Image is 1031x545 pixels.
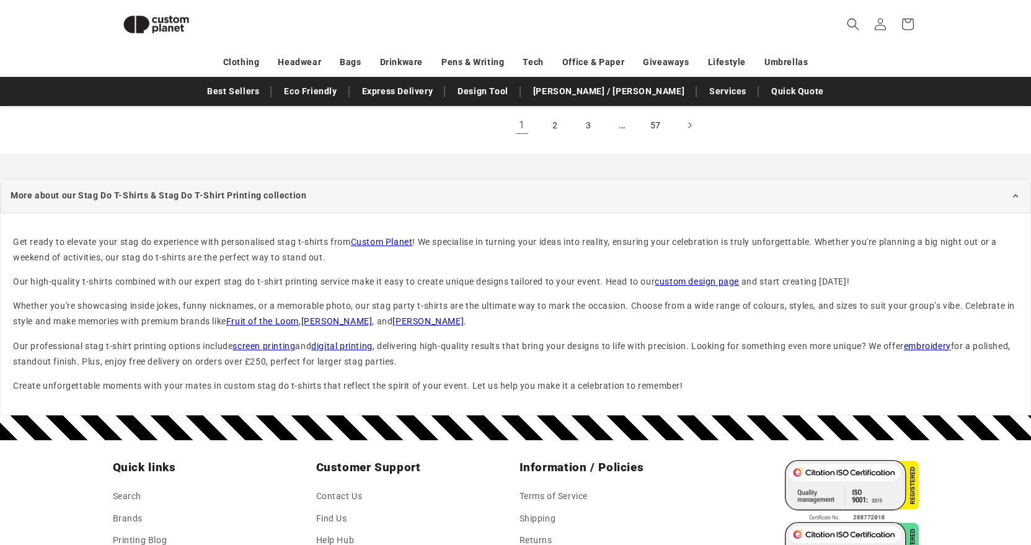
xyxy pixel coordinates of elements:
[392,316,464,326] a: [PERSON_NAME]
[223,51,260,73] a: Clothing
[13,234,1018,265] p: Get ready to elevate your stag do experience with personalised stag t-shirts from ! We specialise...
[316,489,363,507] a: Contact Us
[520,489,588,507] a: Terms of Service
[356,81,440,102] a: Express Delivery
[316,508,347,529] a: Find Us
[113,489,142,507] a: Search
[113,460,309,475] h2: Quick links
[542,112,569,139] a: Page 2
[741,277,850,286] span: and start creating [DATE]!
[380,51,423,73] a: Drinkware
[508,112,536,139] a: Page 1
[293,112,919,139] nav: Pagination
[818,411,1031,545] iframe: Chat Widget
[13,298,1018,329] p: Whether you're showcasing inside jokes, funny nicknames, or a memorable photo, our stag party t-s...
[351,237,413,247] a: Custom Planet
[520,508,556,529] a: Shipping
[523,51,543,73] a: Tech
[765,81,830,102] a: Quick Quote
[301,316,373,326] a: [PERSON_NAME]
[676,112,703,139] a: Next page
[642,112,670,139] a: Page 57
[226,316,299,326] a: Fruit of the Loom
[13,339,1018,370] p: Our professional stag t-shirt printing options include and , delivering high-quality results that...
[278,51,321,73] a: Headwear
[278,81,343,102] a: Eco Friendly
[904,341,951,351] a: embroidery
[451,81,515,102] a: Design Tool
[655,277,739,286] a: custom design page
[520,460,715,475] h2: Information / Policies
[113,5,200,44] img: Custom Planet
[839,11,867,38] summary: Search
[13,277,655,286] span: Our high-quality t-shirts combined with our expert stag do t-shirt printing service make it easy ...
[703,81,753,102] a: Services
[316,460,512,475] h2: Customer Support
[11,188,306,203] span: More about our Stag Do T-Shirts & Stag Do T-Shirt Printing collection
[232,341,295,351] a: screen printing
[340,51,361,73] a: Bags
[643,51,689,73] a: Giveaways
[441,51,504,73] a: Pens & Writing
[562,51,624,73] a: Office & Paper
[609,112,636,139] span: …
[201,81,265,102] a: Best Sellers
[785,460,919,522] img: ISO 9001 Certified
[311,341,373,351] a: digital printing
[708,51,746,73] a: Lifestyle
[13,378,1018,394] p: Create unforgettable moments with your mates in custom stag do t-shirts that reflect the spirit o...
[113,508,143,529] a: Brands
[527,81,691,102] a: [PERSON_NAME] / [PERSON_NAME]
[575,112,603,139] a: Page 3
[764,51,808,73] a: Umbrellas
